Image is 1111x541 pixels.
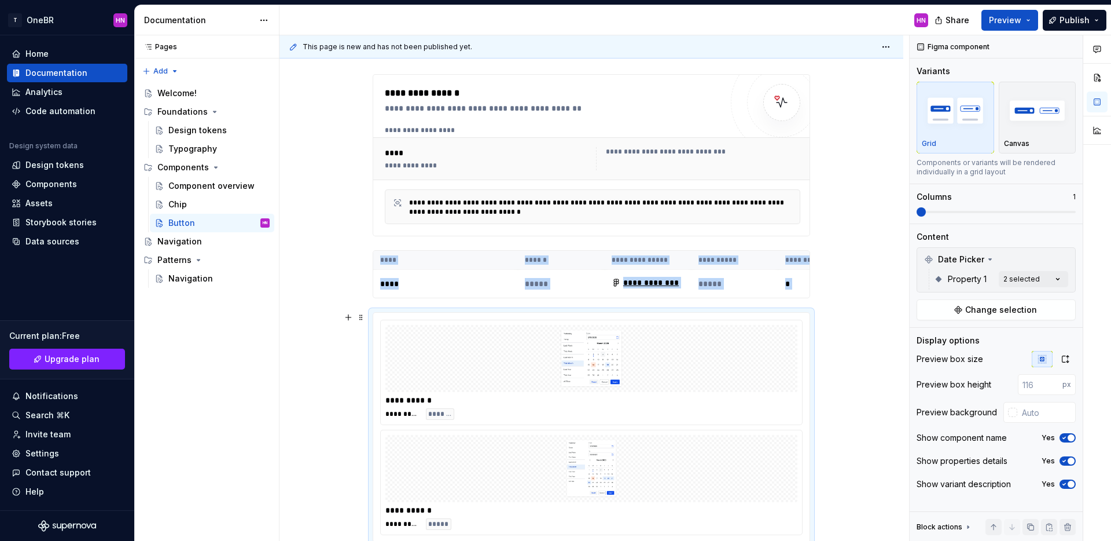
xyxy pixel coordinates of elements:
span: Upgrade plan [45,353,100,365]
a: Design tokens [7,156,127,174]
div: Preview box size [917,353,983,365]
button: Notifications [7,387,127,405]
span: Share [946,14,969,26]
div: Home [25,48,49,60]
div: Preview box height [917,379,991,390]
div: Components [157,162,209,173]
div: Show variant description [917,478,1011,490]
a: Data sources [7,232,127,251]
div: Block actions [917,522,962,532]
div: Content [917,231,949,243]
div: Block actions [917,519,973,535]
button: Help [7,482,127,501]
div: HN [917,16,926,25]
div: Display options [917,335,980,346]
div: HN [263,217,267,229]
div: Current plan : Free [9,330,125,342]
button: Contact support [7,463,127,482]
div: Documentation [144,14,253,26]
div: Patterns [157,254,192,266]
div: Chip [168,199,187,210]
a: Supernova Logo [38,520,96,532]
div: Invite team [25,429,71,440]
a: Storybook stories [7,213,127,232]
p: Canvas [1004,139,1029,148]
div: Search ⌘K [25,410,69,421]
div: Page tree [139,84,274,288]
div: Contact support [25,467,91,478]
p: px [1062,380,1071,389]
div: Components [25,178,77,190]
div: Analytics [25,86,62,98]
button: Search ⌘K [7,406,127,425]
div: Documentation [25,67,87,79]
div: Notifications [25,390,78,402]
div: Components or variants will be rendered individually in a grid layout [917,158,1076,177]
div: Components [139,158,274,177]
button: Publish [1043,10,1106,31]
a: ButtonHN [150,214,274,232]
div: Data sources [25,236,79,247]
span: Publish [1060,14,1090,26]
div: Design tokens [168,125,227,136]
a: Components [7,175,127,193]
div: Pages [139,42,177,52]
div: Show properties details [917,455,1007,467]
span: Date Picker [938,254,984,265]
div: Settings [25,448,59,459]
div: Button [168,217,195,229]
div: OneBR [27,14,54,26]
input: 116 [1018,374,1062,395]
div: Patterns [139,251,274,269]
span: Add [153,67,168,76]
a: Documentation [7,64,127,82]
div: Typography [168,143,217,155]
div: Foundations [139,103,274,121]
button: placeholderCanvas [999,82,1076,153]
div: Navigation [168,273,213,284]
div: Design tokens [25,159,84,171]
a: Design tokens [150,121,274,140]
button: 2 selected [999,271,1068,287]
div: Welcome! [157,87,197,99]
a: Chip [150,195,274,214]
a: Settings [7,444,127,463]
a: Typography [150,140,274,158]
a: Invite team [7,425,127,444]
div: Foundations [157,106,208,118]
button: Add [139,63,182,79]
label: Yes [1042,456,1055,466]
a: Navigation [139,232,274,251]
button: Preview [981,10,1038,31]
div: Storybook stories [25,217,97,228]
div: HN [116,16,125,25]
div: Preview background [917,407,997,418]
a: Welcome! [139,84,274,103]
div: Assets [25,198,53,209]
span: Change selection [965,304,1037,316]
div: Date Picker [919,250,1073,269]
div: Show component name [917,432,1007,444]
button: TOneBRHN [2,8,132,32]
div: Columns [917,191,952,203]
a: Assets [7,194,127,213]
a: Code automation [7,102,127,120]
div: Code automation [25,105,95,117]
div: Help [25,486,44,498]
button: Change selection [917,299,1076,320]
p: 1 [1073,192,1076,202]
input: Auto [1017,402,1076,423]
div: Variants [917,65,950,77]
span: Property 1 [948,273,987,285]
p: Grid [922,139,936,148]
span: This page is new and has not been published yet. [303,42,472,52]
img: placeholder [1004,89,1071,131]
a: Upgrade plan [9,349,125,370]
a: Component overview [150,177,274,195]
img: placeholder [922,89,989,131]
label: Yes [1042,433,1055,443]
button: Share [929,10,977,31]
div: Design system data [9,141,78,151]
div: T [8,13,22,27]
div: 2 selected [1003,275,1040,284]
